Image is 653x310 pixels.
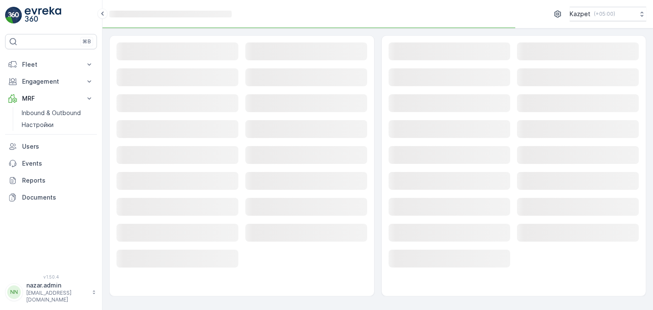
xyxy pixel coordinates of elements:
img: logo_light-DOdMpM7g.png [25,7,61,24]
a: Documents [5,189,97,206]
p: Engagement [22,77,80,86]
button: NNnazar.admin[EMAIL_ADDRESS][DOMAIN_NAME] [5,281,97,303]
p: Inbound & Outbound [22,109,81,117]
p: Users [22,142,94,151]
p: Documents [22,193,94,202]
span: v 1.50.4 [5,274,97,279]
p: [EMAIL_ADDRESS][DOMAIN_NAME] [26,290,88,303]
a: Events [5,155,97,172]
p: Events [22,159,94,168]
p: ( +05:00 ) [594,11,615,17]
p: nazar.admin [26,281,88,290]
a: Users [5,138,97,155]
p: Настройки [22,121,54,129]
p: ⌘B [82,38,91,45]
div: NN [7,285,21,299]
button: Engagement [5,73,97,90]
button: Fleet [5,56,97,73]
button: Kazpet(+05:00) [570,7,646,21]
button: MRF [5,90,97,107]
a: Reports [5,172,97,189]
img: logo [5,7,22,24]
a: Настройки [18,119,97,131]
p: Kazpet [570,10,591,18]
a: Inbound & Outbound [18,107,97,119]
p: Reports [22,176,94,185]
p: MRF [22,94,80,103]
p: Fleet [22,60,80,69]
